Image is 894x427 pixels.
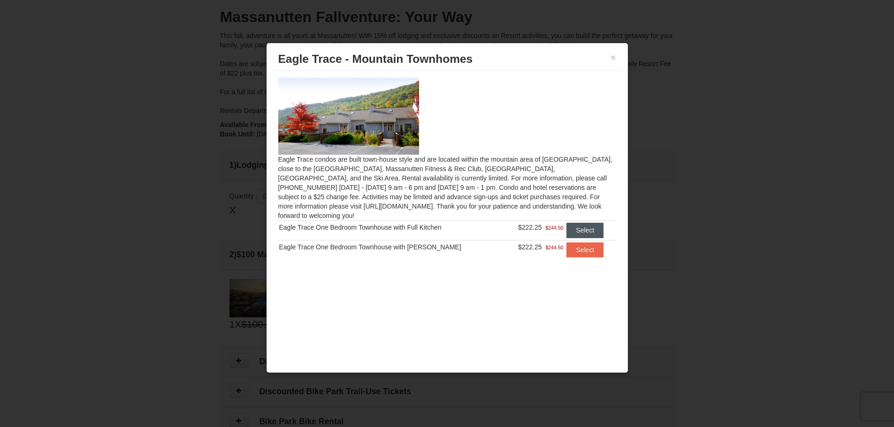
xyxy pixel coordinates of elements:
span: $244.50 [545,223,563,232]
span: $244.50 [545,243,563,252]
button: Select [566,223,604,238]
div: Eagle Trace One Bedroom Townhouse with Full Kitchen [279,223,505,232]
div: Eagle Trace One Bedroom Townhouse with [PERSON_NAME] [279,242,505,252]
button: Select [566,242,604,257]
span: $222.25 [518,243,542,251]
span: Eagle Trace - Mountain Townhomes [278,52,473,65]
span: $222.25 [518,224,542,231]
div: Eagle Trace condos are built town-house style and are located within the mountain area of [GEOGRA... [271,71,623,276]
img: 19218983-1-9b289e55.jpg [278,78,419,155]
button: × [611,53,616,62]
